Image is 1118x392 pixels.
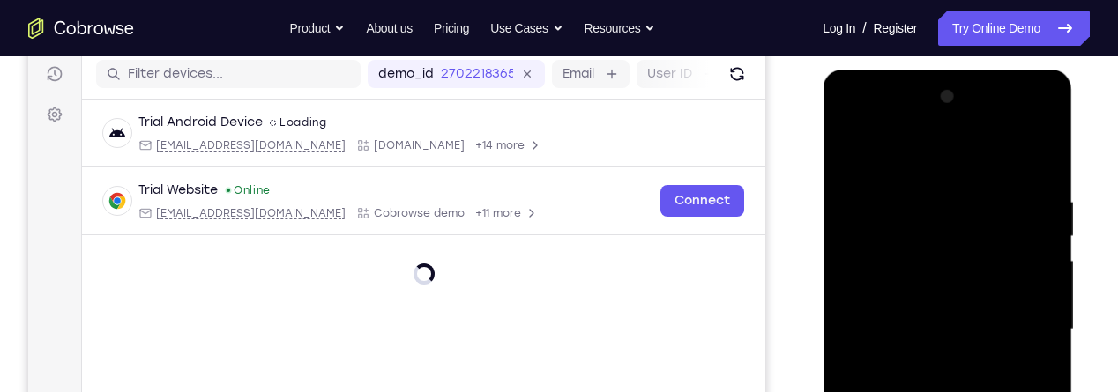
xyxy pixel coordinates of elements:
[68,11,164,39] h1: Connect
[632,178,716,210] a: Connect
[862,18,866,39] span: /
[110,174,190,192] div: Trial Website
[346,199,436,213] span: Cobrowse demo
[350,58,406,76] label: demo_id
[490,11,563,46] button: Use Cases
[110,107,235,124] div: Trial Android Device
[110,199,317,213] div: Email
[938,11,1090,46] a: Try Online Demo
[54,92,737,160] div: Open device details
[197,176,242,190] div: Online
[447,131,496,145] span: +14 more
[198,181,202,185] div: New devices found.
[874,11,917,46] a: Register
[346,131,436,145] span: Cobrowse.io
[290,11,346,46] button: Product
[328,131,436,145] div: App
[242,108,299,122] div: Loading
[619,58,664,76] label: User ID
[534,58,566,76] label: Email
[128,131,317,145] span: android@example.com
[110,131,317,145] div: Email
[28,18,134,39] a: Go to the home page
[434,11,469,46] a: Pricing
[823,11,855,46] a: Log In
[585,11,656,46] button: Resources
[54,160,737,228] div: Open device details
[366,11,412,46] a: About us
[695,53,723,81] button: Refresh
[328,199,436,213] div: App
[128,199,317,213] span: web@example.com
[447,199,493,213] span: +11 more
[100,58,322,76] input: Filter devices...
